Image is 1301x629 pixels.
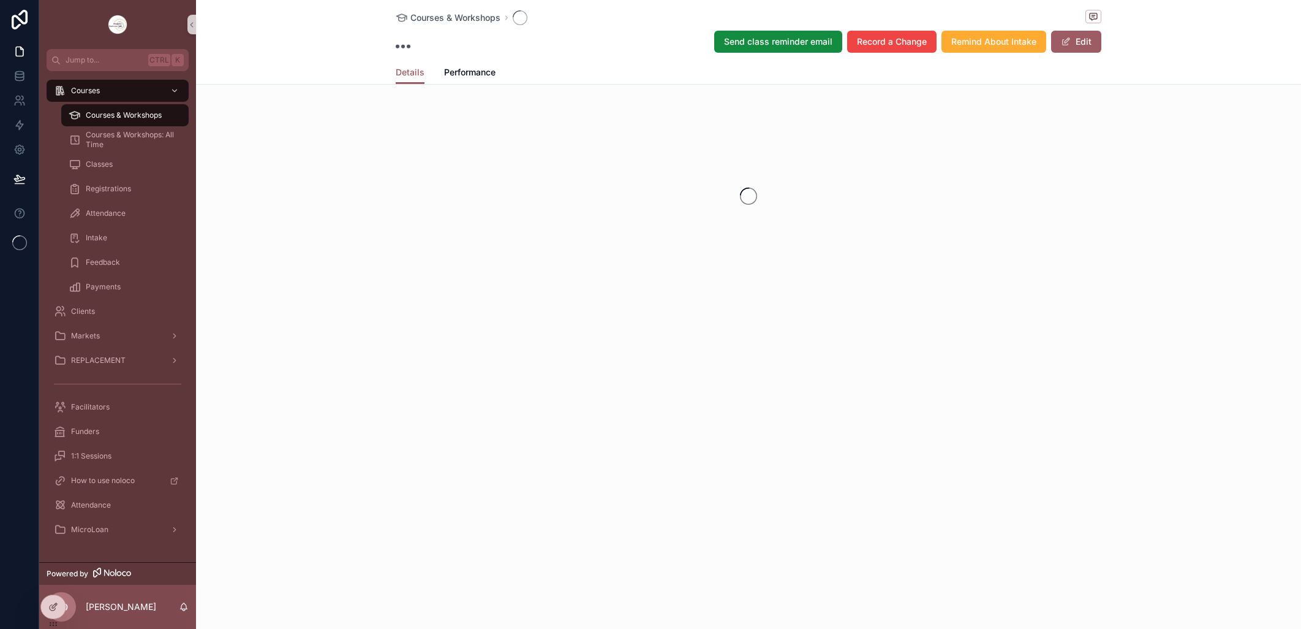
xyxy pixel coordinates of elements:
a: Intake [61,227,189,249]
span: Clients [71,307,95,316]
span: Send class reminder email [724,36,832,48]
span: REPLACEMENT [71,356,126,365]
a: Courses & Workshops [61,104,189,126]
span: Details [396,66,424,78]
span: Courses & Workshops: All Time [86,130,176,150]
a: Courses & Workshops [396,12,500,24]
span: Facilitators [71,402,110,412]
button: Record a Change [847,31,937,53]
span: 1:1 Sessions [71,451,111,461]
span: MicroLoan [71,525,108,535]
button: Jump to...CtrlK [47,49,189,71]
a: Facilitators [47,396,189,418]
a: Details [396,61,424,85]
span: Attendance [86,208,126,218]
span: Ctrl [148,54,170,66]
span: Performance [444,66,496,78]
span: K [173,55,183,65]
a: Registrations [61,178,189,200]
span: Markets [71,331,100,341]
span: How to use noloco [71,476,135,486]
a: REPLACEMENT [47,349,189,372]
span: Jump to... [66,55,143,65]
a: Powered by [39,562,196,585]
a: How to use noloco [47,470,189,492]
a: Courses [47,80,189,102]
div: scrollable content [39,71,196,557]
span: Powered by [47,569,88,579]
button: Send class reminder email [714,31,842,53]
a: Funders [47,421,189,443]
a: Markets [47,325,189,347]
span: Classes [86,159,113,169]
span: Feedback [86,257,120,267]
span: Funders [71,427,99,436]
a: Courses & Workshops: All Time [61,129,189,151]
span: Record a Change [857,36,927,48]
a: Classes [61,153,189,175]
span: Courses [71,86,100,96]
span: Attendance [71,500,111,510]
a: Feedback [61,251,189,273]
span: Intake [86,233,107,243]
span: Courses & Workshops [410,12,500,24]
button: Remind About Intake [941,31,1046,53]
span: Remind About Intake [951,36,1036,48]
button: Edit [1051,31,1101,53]
a: 1:1 Sessions [47,445,189,467]
a: MicroLoan [47,519,189,541]
a: Attendance [61,202,189,224]
a: Attendance [47,494,189,516]
img: App logo [108,15,127,34]
span: Payments [86,282,121,292]
a: Performance [444,61,496,86]
a: Payments [61,276,189,298]
a: Clients [47,300,189,322]
p: [PERSON_NAME] [86,601,156,613]
span: Registrations [86,184,131,194]
span: Courses & Workshops [86,110,162,120]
